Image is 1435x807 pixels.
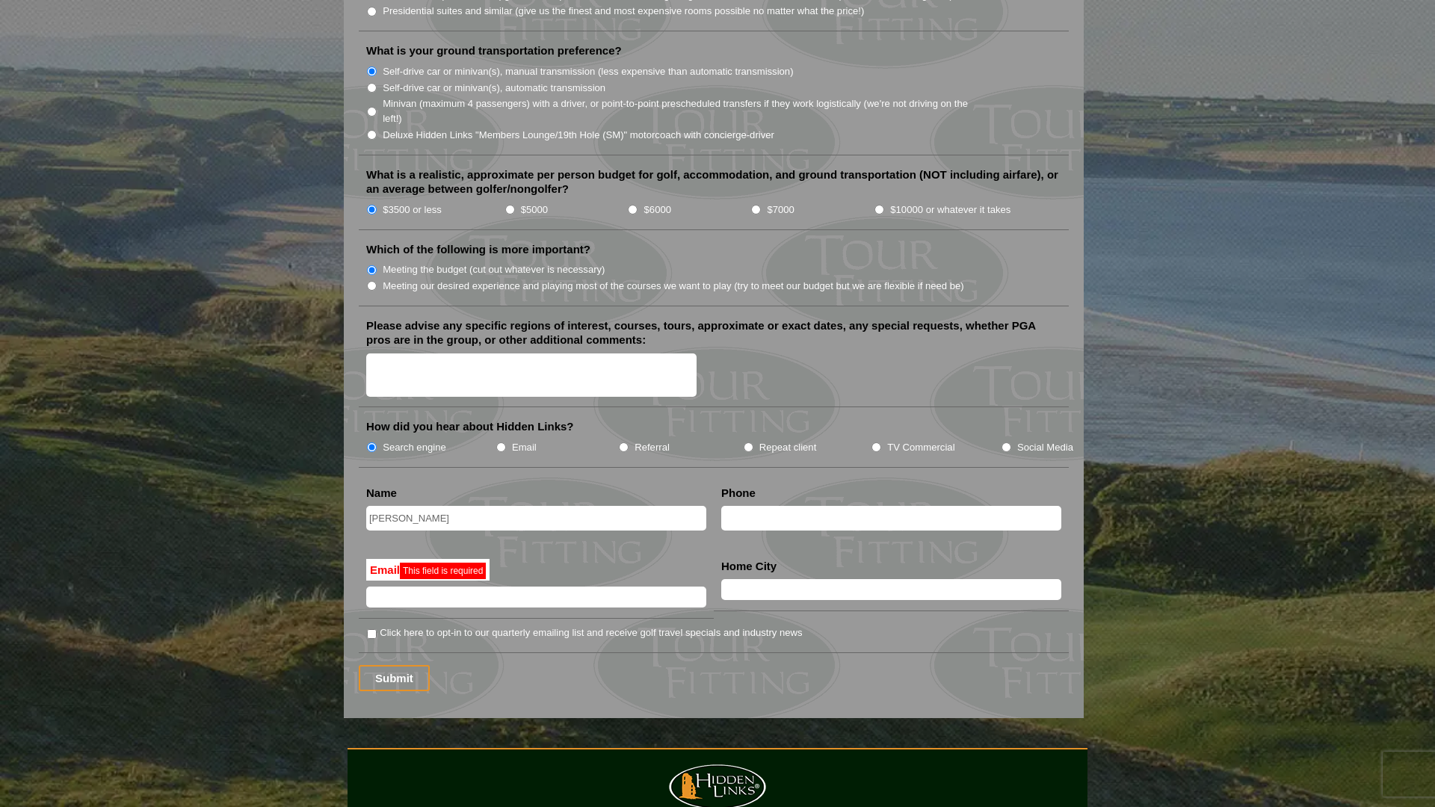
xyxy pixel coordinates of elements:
input: Submit [359,665,430,691]
label: Phone [721,486,756,501]
label: Email [366,559,490,581]
label: Self-drive car or minivan(s), manual transmission (less expensive than automatic transmission) [383,64,793,79]
label: Click here to opt-in to our quarterly emailing list and receive golf travel specials and industry... [380,625,802,640]
label: Presidential suites and similar (give us the finest and most expensive rooms possible no matter w... [383,4,864,19]
label: $6000 [644,202,671,217]
label: Social Media [1017,440,1073,455]
label: TV Commercial [887,440,954,455]
label: Deluxe Hidden Links "Members Lounge/19th Hole (SM)" motorcoach with concierge-driver [383,128,774,143]
label: What is a realistic, approximate per person budget for golf, accommodation, and ground transporta... [366,167,1061,197]
label: $5000 [521,202,548,217]
span: This field is required [403,566,483,576]
label: Home City [721,559,777,574]
label: Referral [635,440,670,455]
label: $7000 [767,202,794,217]
label: Which of the following is more important? [366,242,590,257]
label: Self-drive car or minivan(s), automatic transmission [383,81,605,96]
label: Name [366,486,397,501]
label: Search engine [383,440,446,455]
label: Please advise any specific regions of interest, courses, tours, approximate or exact dates, any s... [366,318,1061,347]
label: What is your ground transportation preference? [366,43,622,58]
label: $3500 or less [383,202,442,217]
label: Minivan (maximum 4 passengers) with a driver, or point-to-point prescheduled transfers if they wo... [383,96,984,126]
label: Meeting the budget (cut out whatever is necessary) [383,262,605,277]
label: How did you hear about Hidden Links? [366,419,574,434]
label: Meeting our desired experience and playing most of the courses we want to play (try to meet our b... [383,279,964,294]
label: Email [512,440,537,455]
label: $10000 or whatever it takes [890,202,1010,217]
label: Repeat client [759,440,817,455]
